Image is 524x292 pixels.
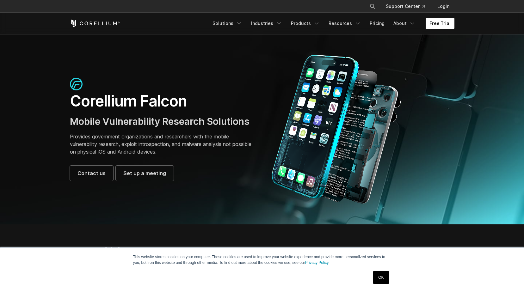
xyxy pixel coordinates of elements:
[287,18,324,29] a: Products
[432,1,454,12] a: Login
[70,133,256,155] p: Provides government organizations and researchers with the mobile vulnerability research, exploit...
[426,18,454,29] a: Free Trial
[133,254,391,265] p: This website stores cookies on your computer. These cookies are used to improve your website expe...
[209,18,246,29] a: Solutions
[70,78,83,90] img: falcon-icon
[381,1,430,12] a: Support Center
[123,169,166,177] span: Set up a meeting
[70,92,256,111] h1: Corellium Falcon
[268,54,404,204] img: Corellium_Falcon Hero 1
[305,260,330,265] a: Privacy Policy.
[367,1,378,12] button: Search
[70,116,250,127] span: Mobile Vulnerability Research Solutions
[70,245,322,259] h2: Capabilities
[373,271,389,284] a: OK
[116,166,174,181] a: Set up a meeting
[209,18,454,29] div: Navigation Menu
[70,166,113,181] a: Contact us
[390,18,419,29] a: About
[70,20,120,27] a: Corellium Home
[366,18,388,29] a: Pricing
[77,169,106,177] span: Contact us
[325,18,365,29] a: Resources
[247,18,286,29] a: Industries
[362,1,454,12] div: Navigation Menu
